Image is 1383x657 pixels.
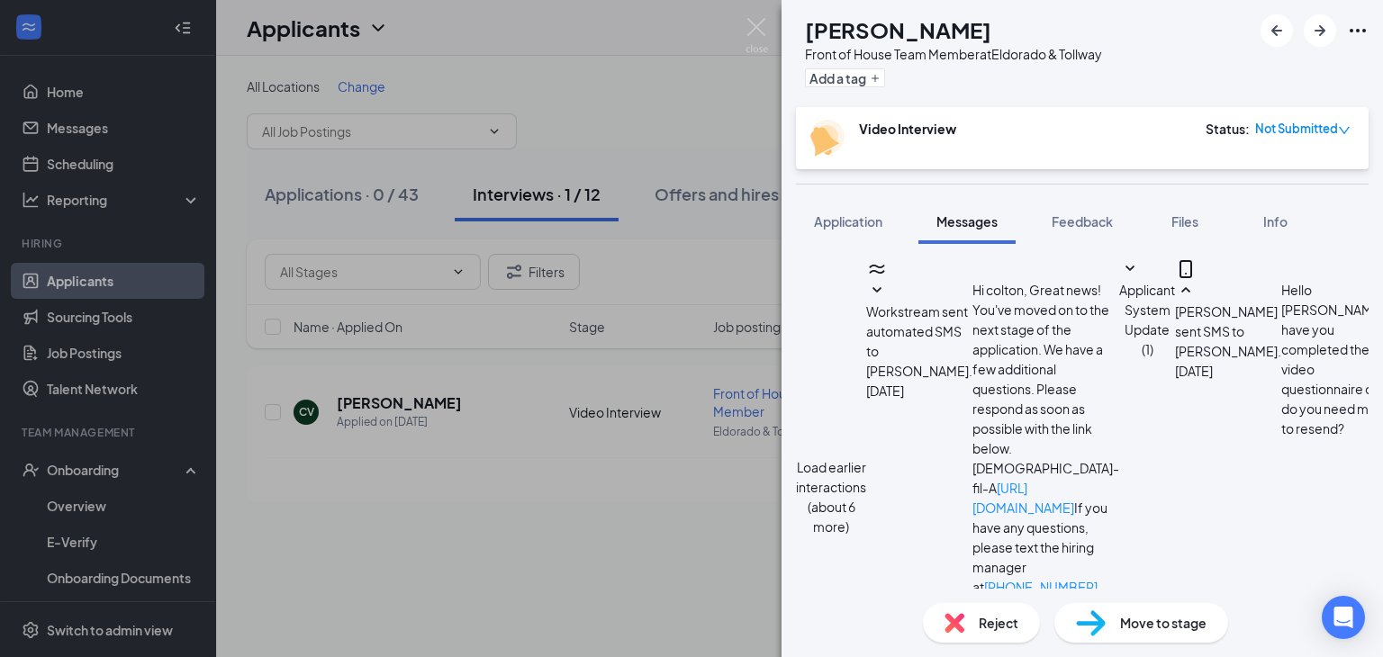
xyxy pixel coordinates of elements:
[866,280,888,301] svg: SmallChevronDown
[859,121,956,137] b: Video Interview
[1266,20,1288,41] svg: ArrowLeftNew
[1322,596,1365,639] div: Open Intercom Messenger
[972,480,1074,516] a: [URL][DOMAIN_NAME]
[1119,258,1141,280] svg: SmallChevronDown
[972,282,1119,595] span: Hi colton, Great news! You've moved on to the next stage of the application. We have a few additi...
[1304,14,1336,47] button: ArrowRight
[1175,361,1213,381] span: [DATE]
[1120,613,1207,633] span: Move to stage
[805,68,885,87] button: PlusAdd a tag
[1175,303,1281,359] span: [PERSON_NAME] sent SMS to [PERSON_NAME].
[805,14,991,45] h1: [PERSON_NAME]
[870,73,881,84] svg: Plus
[866,381,904,400] span: [DATE]
[1255,120,1338,138] span: Not Submitted
[1261,14,1293,47] button: ArrowLeftNew
[1263,213,1288,229] span: Info
[1309,20,1331,41] svg: ArrowRight
[1338,124,1351,137] span: down
[1206,120,1250,138] div: Status :
[1175,258,1197,280] svg: MobileSms
[984,579,1098,595] a: [PHONE_NUMBER]
[1171,213,1198,229] span: Files
[805,45,1102,63] div: Front of House Team Member at Eldorado & Tollway
[866,303,972,379] span: Workstream sent automated SMS to [PERSON_NAME].
[1347,20,1369,41] svg: Ellipses
[1119,282,1175,357] span: Applicant System Update (1)
[1175,280,1197,301] svg: SmallChevronUp
[1119,258,1175,359] button: SmallChevronDownApplicant System Update (1)
[796,457,866,536] button: Load earlier interactions (about 6 more)
[1052,213,1113,229] span: Feedback
[979,613,1018,633] span: Reject
[936,213,998,229] span: Messages
[866,258,888,280] svg: WorkstreamLogo
[814,213,882,229] span: Application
